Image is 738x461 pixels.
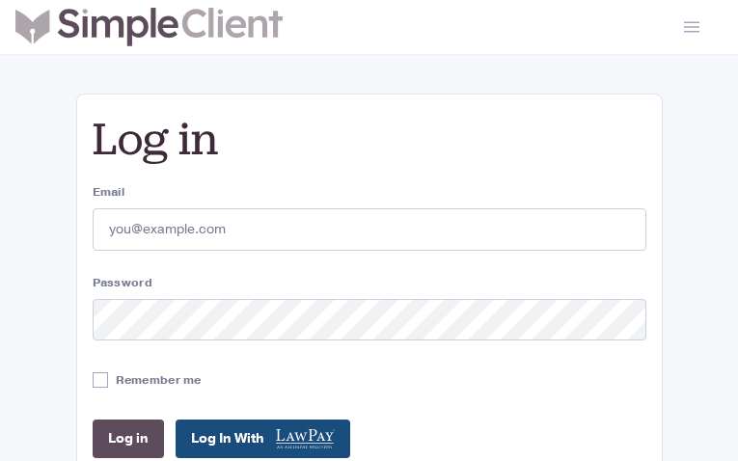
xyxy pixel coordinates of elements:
h2: Log in [93,110,646,168]
input: Log in [93,420,164,458]
input: you@example.com [93,208,646,251]
label: Remember me [116,371,202,389]
label: Password [93,274,646,291]
label: Email [93,183,646,201]
a: Log In With [176,420,350,458]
